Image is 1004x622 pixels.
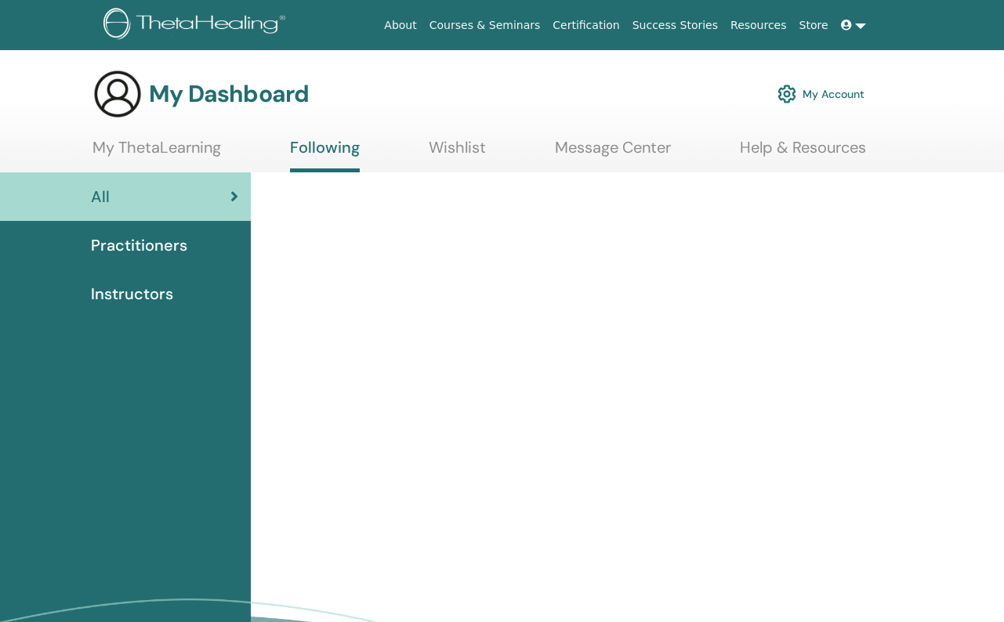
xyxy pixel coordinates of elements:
a: My ThetaLearning [92,138,221,168]
a: My Account [777,77,864,111]
a: Success Stories [626,11,724,40]
a: About [378,11,422,40]
span: Practitioners [91,233,187,257]
img: cog.svg [777,81,796,107]
a: Wishlist [429,138,486,168]
span: All [91,185,110,208]
a: Message Center [555,138,671,168]
span: Instructors [91,282,173,306]
a: Help & Resources [740,138,866,168]
a: Courses & Seminars [423,11,547,40]
h3: My Dashboard [149,80,309,108]
a: Following [290,138,360,172]
a: Resources [724,11,793,40]
img: generic-user-icon.jpg [92,69,143,119]
a: Store [793,11,835,40]
a: Certification [546,11,625,40]
img: logo.png [103,8,291,43]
